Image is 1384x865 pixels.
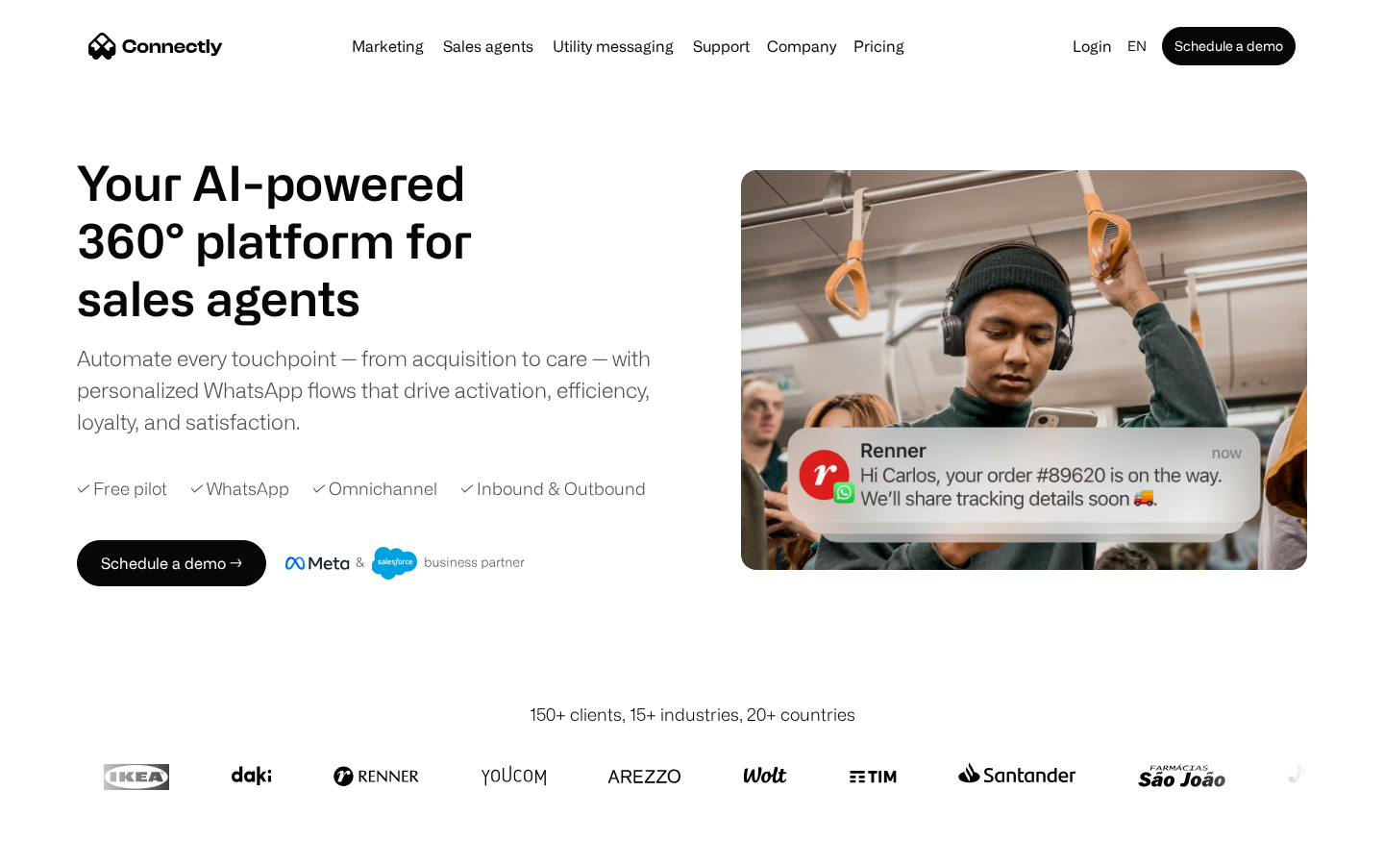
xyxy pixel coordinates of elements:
[545,38,681,54] a: Utility messaging
[88,32,223,61] a: home
[344,38,432,54] a: Marketing
[767,33,836,60] div: Company
[77,269,519,327] div: carousel
[435,38,541,54] a: Sales agents
[1120,33,1158,60] div: en
[846,38,912,54] a: Pricing
[1162,27,1296,65] a: Schedule a demo
[77,540,266,586] a: Schedule a demo →
[312,476,437,502] div: ✓ Omnichannel
[1127,33,1147,60] div: en
[285,547,526,580] img: Meta and Salesforce business partner badge.
[77,269,519,327] div: 1 of 4
[19,829,115,858] aside: Language selected: English
[77,154,519,269] h1: Your AI-powered 360° platform for
[77,269,519,327] h1: sales agents
[685,38,757,54] a: Support
[77,476,167,502] div: ✓ Free pilot
[460,476,646,502] div: ✓ Inbound & Outbound
[38,831,115,858] ul: Language list
[77,342,682,437] div: Automate every touchpoint — from acquisition to care — with personalized WhatsApp flows that driv...
[1065,33,1120,60] a: Login
[530,702,855,728] div: 150+ clients, 15+ industries, 20+ countries
[761,33,842,60] div: Company
[190,476,289,502] div: ✓ WhatsApp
